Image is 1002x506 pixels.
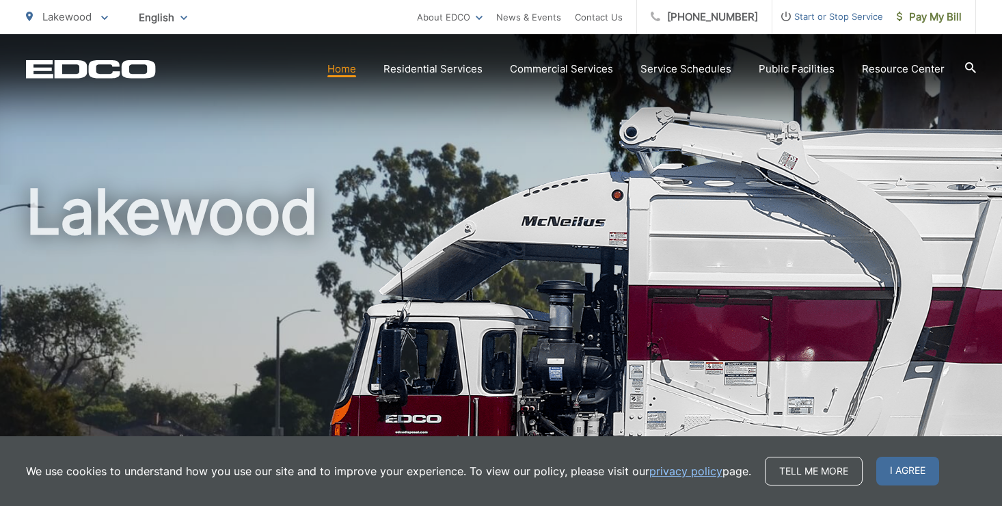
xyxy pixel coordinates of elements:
[26,463,751,479] p: We use cookies to understand how you use our site and to improve your experience. To view our pol...
[765,457,863,485] a: Tell me more
[327,61,356,77] a: Home
[862,61,945,77] a: Resource Center
[510,61,613,77] a: Commercial Services
[640,61,731,77] a: Service Schedules
[42,10,92,23] span: Lakewood
[383,61,483,77] a: Residential Services
[649,463,722,479] a: privacy policy
[575,9,623,25] a: Contact Us
[759,61,835,77] a: Public Facilities
[496,9,561,25] a: News & Events
[26,59,156,79] a: EDCD logo. Return to the homepage.
[897,9,962,25] span: Pay My Bill
[876,457,939,485] span: I agree
[417,9,483,25] a: About EDCO
[128,5,198,29] span: English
